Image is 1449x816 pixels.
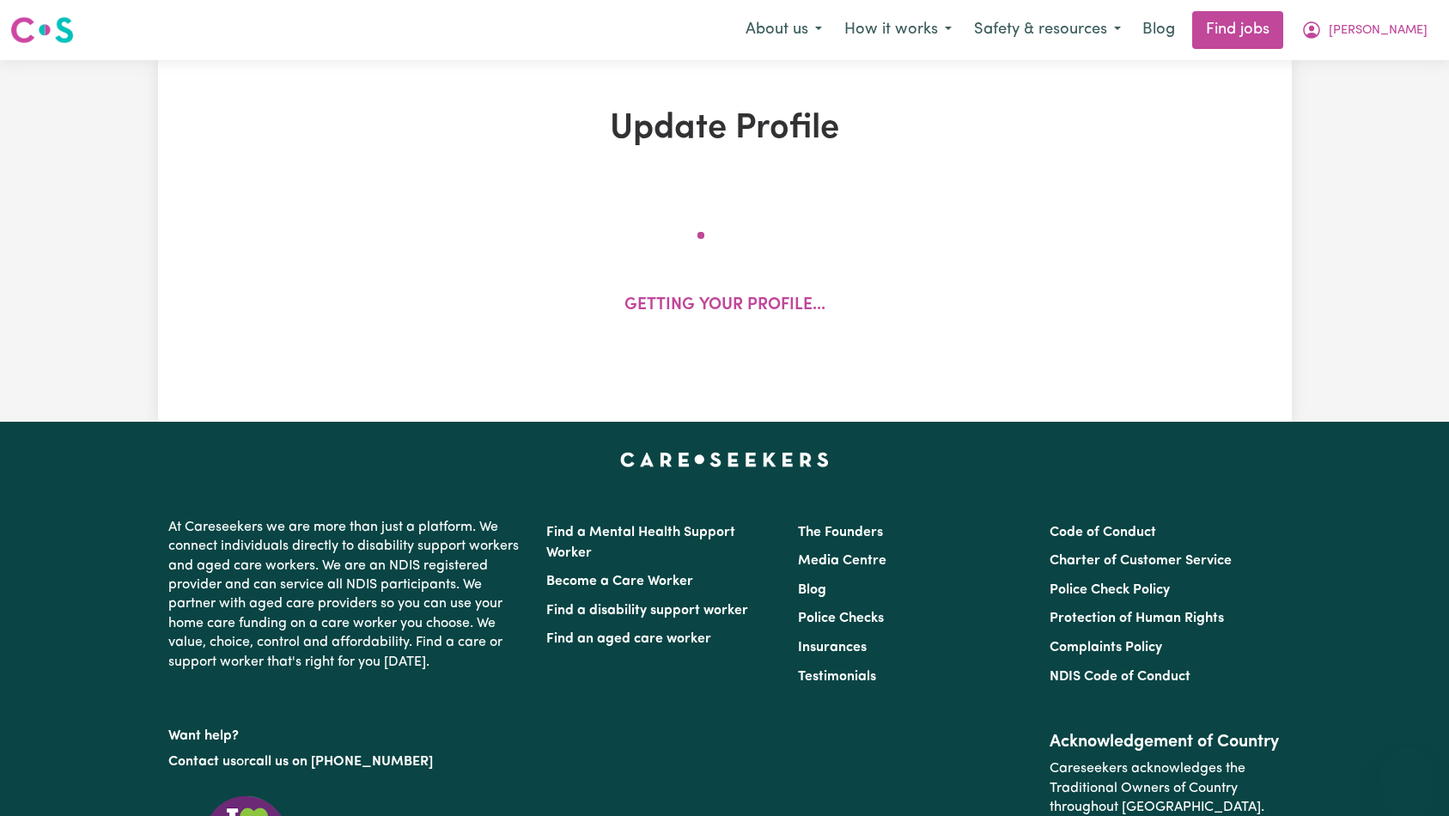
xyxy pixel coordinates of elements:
[168,755,236,769] a: Contact us
[1050,641,1162,655] a: Complaints Policy
[1050,612,1224,625] a: Protection of Human Rights
[546,575,693,588] a: Become a Care Worker
[1192,11,1283,49] a: Find jobs
[1329,21,1428,40] span: [PERSON_NAME]
[546,632,711,646] a: Find an aged care worker
[798,670,876,684] a: Testimonials
[357,108,1093,149] h1: Update Profile
[798,554,886,568] a: Media Centre
[734,12,833,48] button: About us
[1050,670,1190,684] a: NDIS Code of Conduct
[546,604,748,618] a: Find a disability support worker
[168,511,526,679] p: At Careseekers we are more than just a platform. We connect individuals directly to disability su...
[798,612,884,625] a: Police Checks
[798,526,883,539] a: The Founders
[168,720,526,746] p: Want help?
[546,526,735,560] a: Find a Mental Health Support Worker
[620,453,829,466] a: Careseekers home page
[249,755,433,769] a: call us on [PHONE_NUMBER]
[10,15,74,46] img: Careseekers logo
[624,294,825,319] p: Getting your profile...
[963,12,1132,48] button: Safety & resources
[10,10,74,50] a: Careseekers logo
[1132,11,1185,49] a: Blog
[798,641,867,655] a: Insurances
[1050,583,1170,597] a: Police Check Policy
[798,583,826,597] a: Blog
[168,746,526,778] p: or
[833,12,963,48] button: How it works
[1380,747,1435,802] iframe: Button to launch messaging window
[1050,554,1232,568] a: Charter of Customer Service
[1050,526,1156,539] a: Code of Conduct
[1290,12,1439,48] button: My Account
[1050,732,1281,752] h2: Acknowledgement of Country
